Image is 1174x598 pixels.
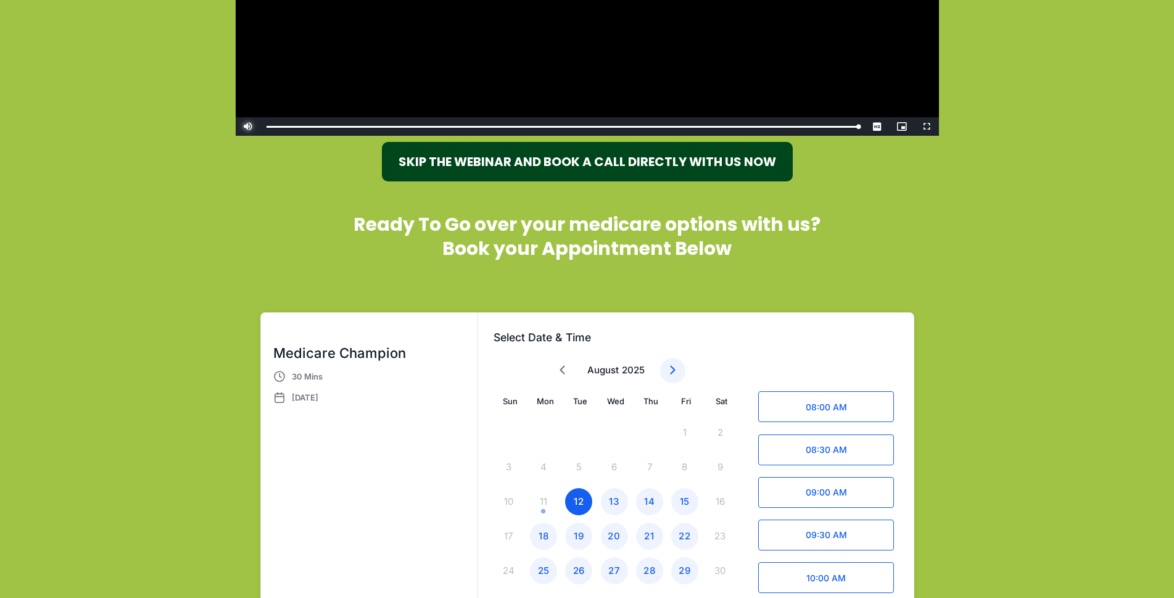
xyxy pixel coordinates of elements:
[495,523,522,550] div: 17
[229,212,945,236] h1: Ready To Go over your medicare options with us?
[758,434,894,465] span: 08:30 AM
[530,488,557,515] div: 11
[706,419,734,446] div: 2
[706,557,734,584] div: 30
[636,488,663,515] div: 14
[636,454,663,481] div: 7
[550,358,575,383] button: Previous month
[601,523,628,550] div: 20
[607,396,624,406] span: Wed
[565,488,592,515] div: 12
[573,396,587,406] span: Tue
[758,391,894,422] span: 08:00 AM
[706,454,734,481] div: 9
[537,396,554,406] span: Mon
[914,117,939,136] button: Fullscreen
[660,358,685,383] button: Next month
[292,390,459,405] div: [DATE]
[292,369,459,384] div: 30 Mins
[495,557,522,584] div: 24
[671,523,698,550] div: 22
[494,328,913,347] h4: Select Date & Time
[622,363,645,378] button: 2025
[236,117,260,136] button: Mute
[565,523,592,550] div: 19
[503,396,518,406] span: Sun
[636,523,663,550] div: 21
[565,454,592,481] div: 5
[758,477,894,508] span: 09:00 AM
[495,488,522,515] div: 10
[399,152,776,171] div: SKIP THE WEBINAR AND BOOK A CALL DIRECTLY WITH US NOW
[267,126,859,128] div: Progress Bar
[495,454,522,481] div: 3
[601,557,628,584] div: 27
[890,117,914,136] button: Picture-in-Picture
[601,488,628,515] div: 13
[681,396,691,406] span: Fri
[636,557,663,584] div: 28
[758,562,894,593] span: 10:00 AM
[229,236,945,260] h1: Book your Appointment Below
[273,344,466,363] h4: Medicare Champion
[601,454,628,481] div: 6
[671,488,698,515] div: 15
[671,454,698,481] div: 8
[587,363,619,378] button: August
[758,520,894,550] span: 09:30 AM
[671,557,698,584] div: 29
[706,523,734,550] div: 23
[530,454,557,481] div: 4
[643,396,658,406] span: Thu
[706,488,734,515] div: 16
[382,142,793,181] button: SKIP THE WEBINAR AND BOOK A CALL DIRECTLY WITH US NOW
[530,557,557,584] div: 25
[671,419,698,446] div: 1
[565,557,592,584] div: 26
[716,396,727,406] span: Sat
[530,523,557,550] div: 18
